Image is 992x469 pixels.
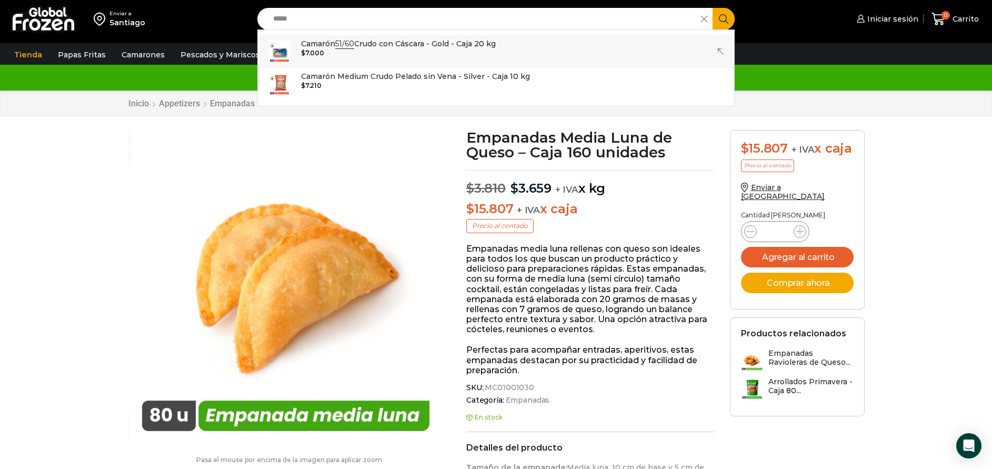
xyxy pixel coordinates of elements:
[741,141,854,156] div: x caja
[466,345,714,375] p: Perfectas para acompañar entradas, aperitivos, estas empanadas destacan por su practicidad y faci...
[791,144,815,155] span: + IVA
[128,98,255,108] nav: Breadcrumb
[466,202,714,217] p: x caja
[741,328,846,338] h2: Productos relacionados
[109,10,145,17] div: Enviar a
[741,349,854,372] a: Empanadas Ravioleras de Queso...
[956,433,981,458] div: Open Intercom Messenger
[555,184,578,195] span: + IVA
[301,82,305,89] span: $
[466,383,714,392] span: SKU:
[854,8,918,29] a: Iniciar sesión
[466,443,714,453] h2: Detalles del producto
[53,45,111,65] a: Papas Fritas
[741,159,794,172] p: Precio al contado
[768,377,854,395] h3: Arrollados Primavera - Caja 80...
[94,10,109,28] img: address-field-icon.svg
[9,45,47,65] a: Tienda
[128,456,451,464] p: Pasa el mouse por encima de la imagen para aplicar zoom
[741,212,854,219] p: Cantidad [PERSON_NAME]
[301,49,305,57] span: $
[950,14,979,24] span: Carrito
[865,14,918,24] span: Iniciar sesión
[466,181,506,196] bdi: 3.810
[713,8,735,30] button: Search button
[741,377,854,400] a: Arrollados Primavera - Caja 80...
[209,98,255,108] a: Empanadas
[116,45,170,65] a: Camarones
[175,45,265,65] a: Pescados y Mariscos
[466,396,714,405] span: Categoría:
[466,244,714,335] p: Empanadas media luna rellenas con queso son ideales para todos los que buscan un producto práctic...
[158,98,201,108] a: Appetizers
[301,38,496,49] p: Camarón Crudo con Cáscara - Gold - Caja 20 kg
[741,273,854,293] button: Comprar ahora
[483,383,534,392] span: MC01001030
[466,170,714,196] p: x kg
[741,183,825,201] a: Enviar a [GEOGRAPHIC_DATA]
[258,35,735,68] a: Camarón51/60Crudo con Cáscara - Gold - Caja 20 kg $7.000
[466,201,474,216] span: $
[768,349,854,367] h3: Empanadas Ravioleras de Queso...
[510,181,518,196] span: $
[466,201,513,216] bdi: 15.807
[504,396,550,405] a: Empanadas
[765,224,785,239] input: Product quantity
[128,98,149,108] a: Inicio
[741,141,749,156] span: $
[929,7,981,32] a: 0 Carrito
[517,205,540,215] span: + IVA
[301,82,322,89] bdi: 7.210
[466,414,714,421] p: En stock
[128,130,444,446] img: empanada-media-luna
[301,71,530,82] p: Camarón Medium Crudo Pelado sin Vena - Silver - Caja 10 kg
[941,11,950,19] span: 0
[466,181,474,196] span: $
[335,39,354,49] strong: 51/60
[741,247,854,267] button: Agregar al carrito
[466,219,534,233] p: Precio al contado
[466,130,714,159] h1: Empanadas Media Luna de Queso – Caja 160 unidades
[741,141,788,156] bdi: 15.807
[109,17,145,28] div: Santiago
[510,181,552,196] bdi: 3.659
[258,68,735,101] a: Camarón Medium Crudo Pelado sin Vena - Silver - Caja 10 kg $7.210
[301,49,324,57] bdi: 7.000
